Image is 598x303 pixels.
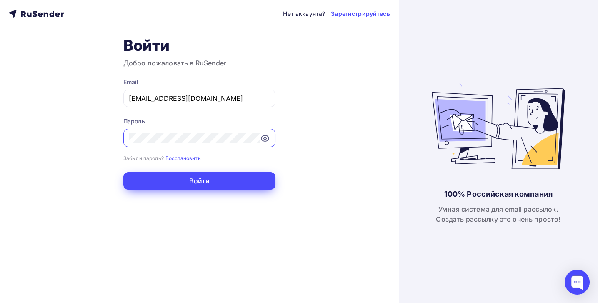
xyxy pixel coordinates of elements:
input: Укажите свой email [129,93,270,103]
small: Восстановить [165,155,201,161]
a: Зарегистрируйтесь [331,10,390,18]
div: Умная система для email рассылок. Создать рассылку это очень просто! [436,204,560,224]
small: Забыли пароль? [123,155,164,161]
a: Восстановить [165,154,201,161]
div: Email [123,78,275,86]
button: Войти [123,172,275,190]
h3: Добро пожаловать в RuSender [123,58,275,68]
div: 100% Российская компания [444,189,553,199]
div: Нет аккаунта? [283,10,325,18]
div: Пароль [123,117,275,125]
h1: Войти [123,36,275,55]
